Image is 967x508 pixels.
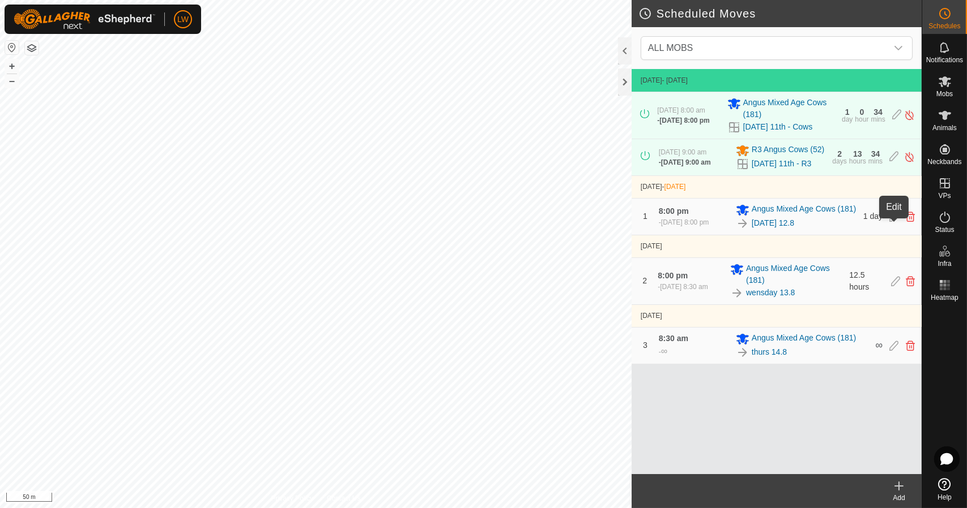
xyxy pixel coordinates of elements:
[845,108,850,116] div: 1
[657,115,709,126] div: -
[659,206,689,216] span: 8:00 pm
[927,158,961,165] span: Neckbands
[659,117,709,124] span: [DATE] 8:00 pm
[271,493,313,503] a: Privacy Policy
[664,183,686,191] span: [DATE]
[928,23,960,29] span: Schedules
[752,346,787,358] a: thurs 14.8
[659,157,711,167] div: -
[926,57,963,63] span: Notifications
[922,473,967,505] a: Help
[868,158,883,165] div: mins
[752,332,856,346] span: Angus Mixed Age Cows (181)
[643,341,647,350] span: 3
[871,150,880,158] div: 34
[730,286,744,300] img: To
[5,59,19,73] button: +
[641,312,662,320] span: [DATE]
[642,276,647,285] span: 2
[887,37,910,59] div: dropdown trigger
[860,108,864,116] div: 0
[746,262,842,286] span: Angus Mixed Age Cows (181)
[25,41,39,55] button: Map Layers
[752,144,824,157] span: R3 Angus Cows (52)
[938,260,951,267] span: Infra
[660,283,708,291] span: [DATE] 8:30 am
[746,287,795,299] a: wensday 13.8
[936,91,953,97] span: Mobs
[938,494,952,501] span: Help
[327,493,360,503] a: Contact Us
[853,150,862,158] div: 13
[644,37,887,59] span: ALL MOBS
[658,282,708,292] div: -
[743,97,835,120] span: Angus Mixed Age Cows (181)
[932,124,957,131] span: Animals
[5,74,19,88] button: –
[904,109,915,121] img: Turn off schedule move
[5,41,19,54] button: Reset Map
[752,203,856,217] span: Angus Mixed Age Cows (181)
[641,183,662,191] span: [DATE]
[659,334,688,343] span: 8:30 am
[855,116,868,123] div: hour
[931,294,959,301] span: Heatmap
[938,192,951,199] span: VPs
[875,339,883,351] span: ∞
[14,9,155,29] img: Gallagher Logo
[657,106,705,114] span: [DATE] 8:00 am
[874,108,883,116] div: 34
[736,346,749,359] img: To
[661,158,711,166] span: [DATE] 9:00 am
[849,158,866,165] div: hours
[638,7,922,20] h2: Scheduled Moves
[849,270,869,291] span: 12.5 hours
[876,493,922,503] div: Add
[842,116,853,123] div: day
[659,345,667,358] div: -
[659,217,709,227] div: -
[641,242,662,250] span: [DATE]
[659,148,706,156] span: [DATE] 9:00 am
[837,150,842,158] div: 2
[736,217,749,230] img: To
[871,116,885,123] div: mins
[935,226,954,233] span: Status
[863,212,883,221] span: 1 day
[832,158,846,165] div: days
[904,151,915,163] img: Turn off schedule move
[752,217,794,229] a: [DATE] 12.8
[177,14,189,25] span: LW
[661,218,709,226] span: [DATE] 8:00 pm
[641,76,662,84] span: [DATE]
[648,43,693,53] span: ALL MOBS
[658,271,688,280] span: 8:00 pm
[661,346,667,356] span: ∞
[752,158,812,170] a: [DATE] 11th - R3
[662,183,686,191] span: -
[643,212,647,221] span: 1
[743,121,813,133] a: [DATE] 11th - Cows
[662,76,688,84] span: - [DATE]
